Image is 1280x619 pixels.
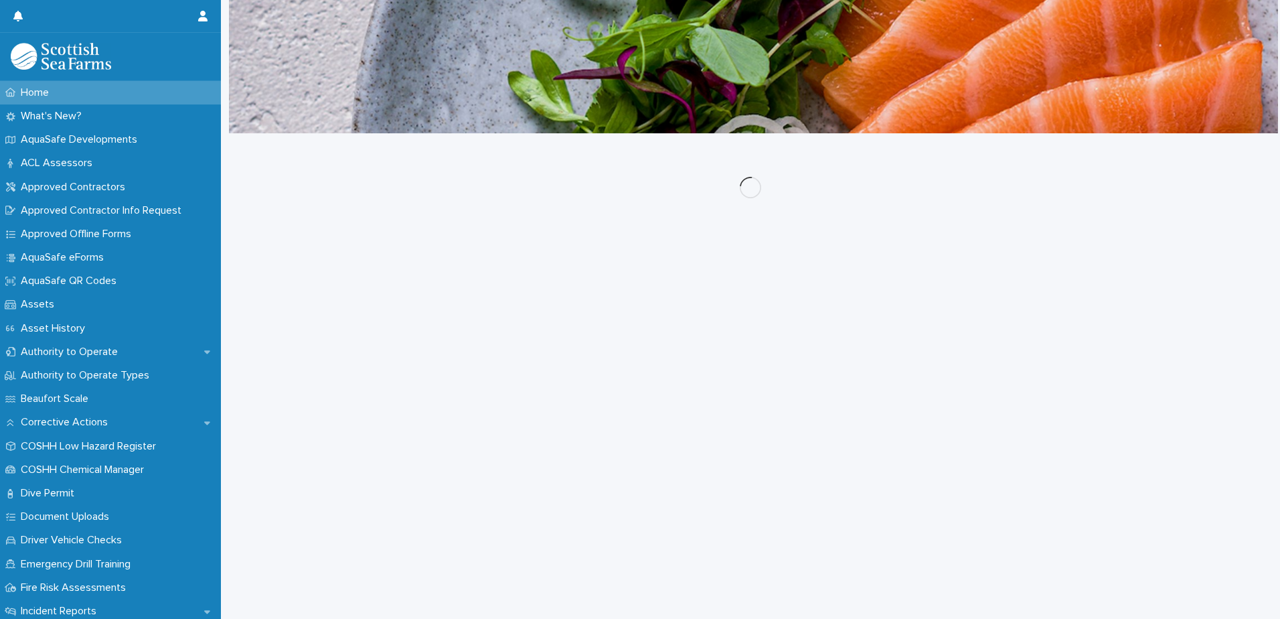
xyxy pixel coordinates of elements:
[15,86,60,99] p: Home
[15,369,160,382] p: Authority to Operate Types
[15,298,65,311] p: Assets
[15,157,103,169] p: ACL Assessors
[11,43,111,70] img: bPIBxiqnSb2ggTQWdOVV
[15,181,136,194] p: Approved Contractors
[15,581,137,594] p: Fire Risk Assessments
[15,393,99,405] p: Beaufort Scale
[15,487,85,500] p: Dive Permit
[15,133,148,146] p: AquaSafe Developments
[15,464,155,476] p: COSHH Chemical Manager
[15,110,92,123] p: What's New?
[15,440,167,453] p: COSHH Low Hazard Register
[15,204,192,217] p: Approved Contractor Info Request
[15,416,118,429] p: Corrective Actions
[15,251,114,264] p: AquaSafe eForms
[15,605,107,618] p: Incident Reports
[15,322,96,335] p: Asset History
[15,346,129,358] p: Authority to Operate
[15,275,127,287] p: AquaSafe QR Codes
[15,534,133,547] p: Driver Vehicle Checks
[15,228,142,240] p: Approved Offline Forms
[15,510,120,523] p: Document Uploads
[15,558,141,571] p: Emergency Drill Training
